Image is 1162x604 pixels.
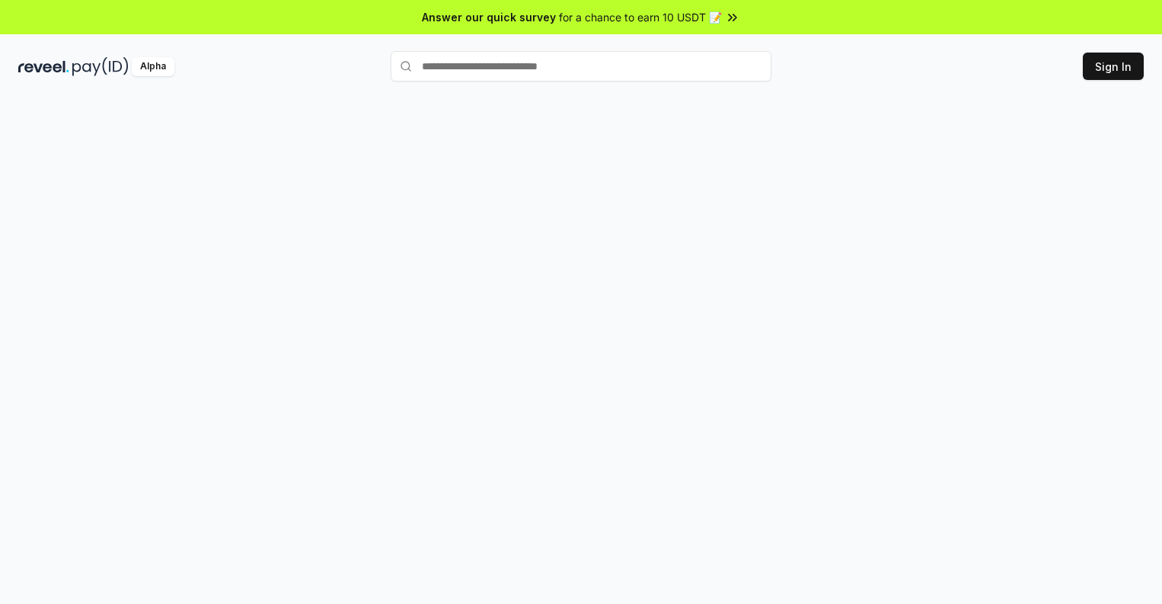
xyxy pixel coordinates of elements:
[132,57,174,76] div: Alpha
[1083,53,1144,80] button: Sign In
[559,9,722,25] span: for a chance to earn 10 USDT 📝
[422,9,556,25] span: Answer our quick survey
[18,57,69,76] img: reveel_dark
[72,57,129,76] img: pay_id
